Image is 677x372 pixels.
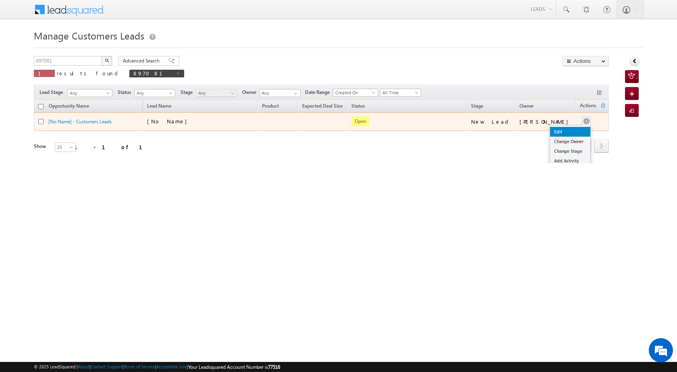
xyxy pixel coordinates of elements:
[34,29,144,42] span: Manage Customers Leads
[471,118,511,125] div: New Lead
[290,89,300,98] a: Show All Items
[55,142,76,152] a: 25
[57,70,121,77] span: results found
[91,364,123,369] a: Contact Support
[298,102,347,112] a: Expected Deal Size
[49,103,89,109] span: Opportunity Name
[351,116,370,126] span: Open
[10,75,147,241] textarea: Type your message and hit 'Enter'
[38,104,44,109] input: Check all records
[78,364,89,369] a: About
[181,89,196,96] span: Stage
[134,89,175,97] a: Any
[123,57,162,64] span: Advanced Search
[147,118,191,125] span: [No Name]
[380,89,421,97] a: All Time
[105,58,109,62] img: Search
[118,89,134,96] span: Status
[196,89,237,97] a: Any
[550,156,590,166] a: Add Activity
[594,140,609,153] a: next
[156,364,187,369] a: Acceptable Use
[519,118,572,125] div: [PERSON_NAME]
[242,89,260,96] span: Owner
[48,118,112,125] a: [No Name] - Customers Leads
[380,89,419,96] span: All Time
[67,89,112,97] a: Any
[347,102,369,112] a: Status
[333,89,378,97] a: Created On
[39,89,66,96] span: Lead Stage
[550,137,590,146] a: Change Owner
[594,139,609,153] span: next
[188,364,280,370] span: Your Leadsquared Account Number is
[471,103,483,109] span: Stage
[34,363,280,371] span: © 2025 LeadSquared | | | | |
[333,89,375,96] span: Created On
[268,364,280,370] span: 77516
[74,142,152,152] div: 1 - 1 of 1
[42,42,135,53] div: Chat with us now
[38,70,51,77] span: 1
[132,4,152,23] div: Minimize live chat window
[133,70,172,77] span: 897081
[45,102,93,112] a: Opportunity Name
[68,89,110,97] span: Any
[550,146,590,156] a: Change Stage
[110,248,146,259] em: Start Chat
[467,102,487,112] a: Stage
[576,101,600,112] span: Actions
[302,103,343,109] span: Expected Deal Size
[262,103,279,109] span: Product
[135,89,173,97] span: Any
[14,42,34,53] img: d_60004797649_company_0_60004797649
[34,143,48,150] div: Show
[550,127,590,137] a: Edit
[196,89,235,97] span: Any
[563,56,609,66] button: Actions
[519,103,534,109] span: Owner
[143,102,175,112] span: Lead Name
[124,364,155,369] a: Terms of Service
[305,89,333,96] span: Date Range
[55,143,77,151] span: 25
[260,89,301,97] input: Type to Search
